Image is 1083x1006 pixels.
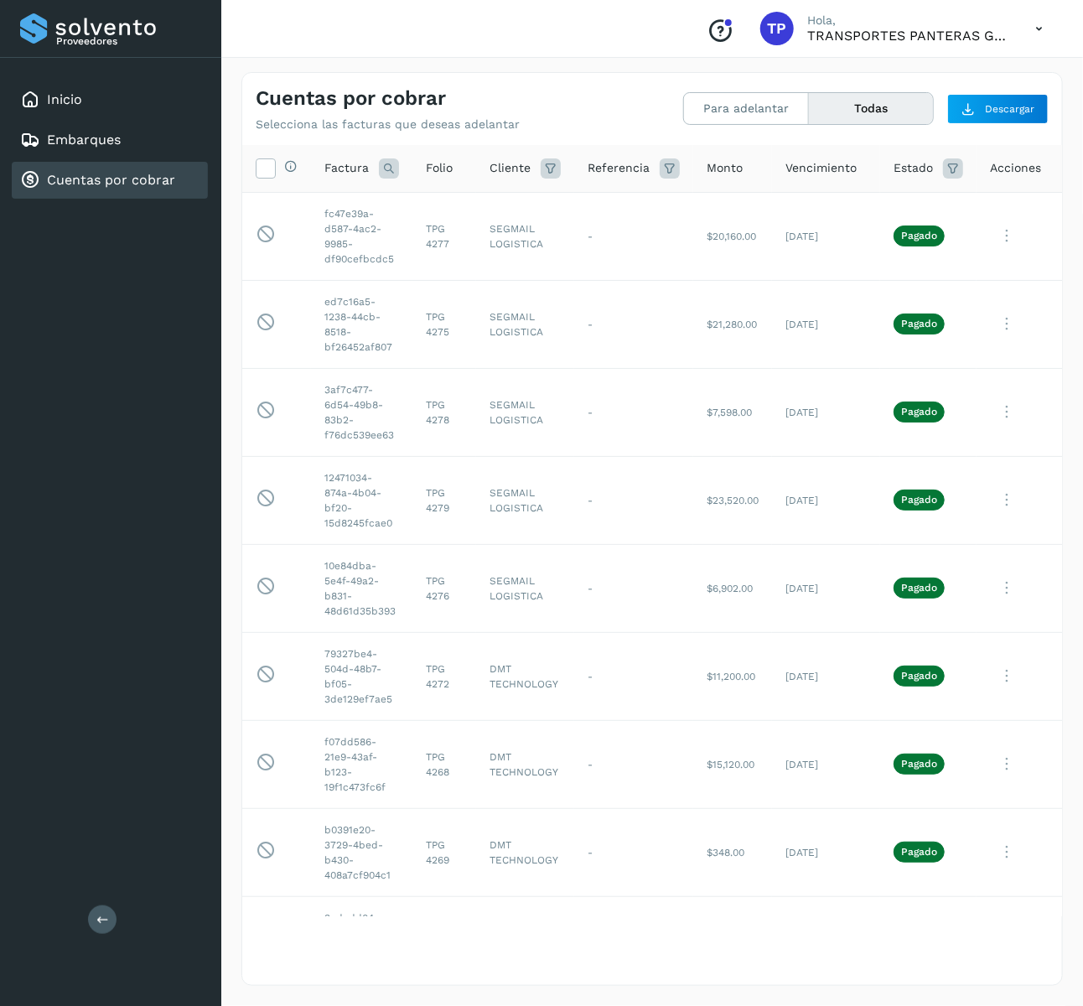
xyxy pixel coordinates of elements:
[412,456,476,544] td: TPG 4279
[490,159,531,177] span: Cliente
[693,808,772,896] td: $348.00
[693,544,772,632] td: $6,902.00
[901,670,937,682] p: Pagado
[693,280,772,368] td: $21,280.00
[426,159,453,177] span: Folio
[772,808,880,896] td: [DATE]
[693,456,772,544] td: $23,520.00
[574,632,693,720] td: -
[476,192,574,280] td: SEGMAIL LOGISTICA
[901,758,937,770] p: Pagado
[412,368,476,456] td: TPG 4278
[56,35,201,47] p: Proveedores
[894,159,933,177] span: Estado
[476,456,574,544] td: SEGMAIL LOGISTICA
[772,544,880,632] td: [DATE]
[772,896,880,984] td: [DATE]
[12,162,208,199] div: Cuentas por cobrar
[12,81,208,118] div: Inicio
[574,720,693,808] td: -
[990,159,1041,177] span: Acciones
[311,808,412,896] td: b0391e20-3729-4bed-b430-408a7cf904c1
[693,368,772,456] td: $7,598.00
[256,117,520,132] p: Selecciona las facturas que deseas adelantar
[807,28,1008,44] p: TRANSPORTES PANTERAS GAPO S.A. DE C.V.
[412,544,476,632] td: TPG 4276
[47,172,175,188] a: Cuentas por cobrar
[412,632,476,720] td: TPG 4272
[47,132,121,148] a: Embarques
[476,896,574,984] td: DMT TECHNOLOGY
[901,582,937,594] p: Pagado
[772,192,880,280] td: [DATE]
[684,93,809,124] button: Para adelantar
[693,632,772,720] td: $11,200.00
[772,632,880,720] td: [DATE]
[476,544,574,632] td: SEGMAIL LOGISTICA
[574,280,693,368] td: -
[311,368,412,456] td: 3af7c477-6d54-49b8-83b2-f76dc539ee63
[693,720,772,808] td: $15,120.00
[809,93,933,124] button: Todas
[256,86,446,111] h4: Cuentas por cobrar
[412,280,476,368] td: TPG 4275
[412,896,476,984] td: TPG 4270
[901,318,937,329] p: Pagado
[785,159,857,177] span: Vencimiento
[693,192,772,280] td: $20,160.00
[476,808,574,896] td: DMT TECHNOLOGY
[574,456,693,544] td: -
[901,846,937,858] p: Pagado
[574,808,693,896] td: -
[901,230,937,241] p: Pagado
[311,896,412,984] td: 3adadd04-df65-4089-9636-a9ae6f8e9b82
[772,456,880,544] td: [DATE]
[693,896,772,984] td: $44,800.00
[476,720,574,808] td: DMT TECHNOLOGY
[311,280,412,368] td: ed7c16a5-1238-44cb-8518-bf26452af807
[588,159,650,177] span: Referencia
[985,101,1034,117] span: Descargar
[901,494,937,506] p: Pagado
[324,159,369,177] span: Factura
[412,192,476,280] td: TPG 4277
[311,632,412,720] td: 79327be4-504d-48b7-bf05-3de129ef7ae5
[574,192,693,280] td: -
[412,808,476,896] td: TPG 4269
[47,91,82,107] a: Inicio
[707,159,743,177] span: Monto
[12,122,208,158] div: Embarques
[311,544,412,632] td: 10e84dba-5e4f-49a2-b831-48d61d35b393
[476,368,574,456] td: SEGMAIL LOGISTICA
[772,368,880,456] td: [DATE]
[476,280,574,368] td: SEGMAIL LOGISTICA
[574,544,693,632] td: -
[807,13,1008,28] p: Hola,
[947,94,1049,124] button: Descargar
[311,720,412,808] td: f07dd586-21e9-43af-b123-19f1c473fc6f
[574,896,693,984] td: -
[574,368,693,456] td: -
[901,406,937,417] p: Pagado
[311,192,412,280] td: fc47e39a-d587-4ac2-9985-df90cefbcdc5
[772,280,880,368] td: [DATE]
[476,632,574,720] td: DMT TECHNOLOGY
[772,720,880,808] td: [DATE]
[311,456,412,544] td: 12471034-874a-4b04-bf20-15d8245fcae0
[412,720,476,808] td: TPG 4268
